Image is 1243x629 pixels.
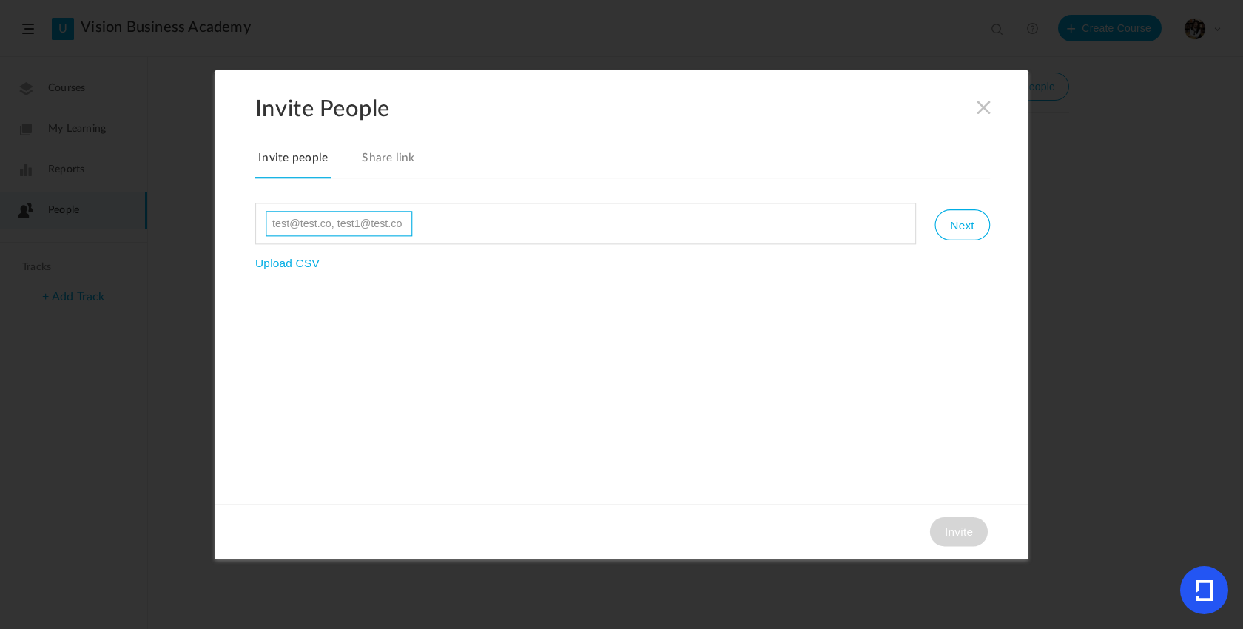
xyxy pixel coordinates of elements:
[934,209,989,240] button: Next
[255,148,331,179] a: Invite people
[266,211,412,236] input: test@test.co, test1@test.co
[359,148,418,179] a: Share link
[255,257,320,270] button: Upload CSV
[255,95,1028,122] h2: Invite People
